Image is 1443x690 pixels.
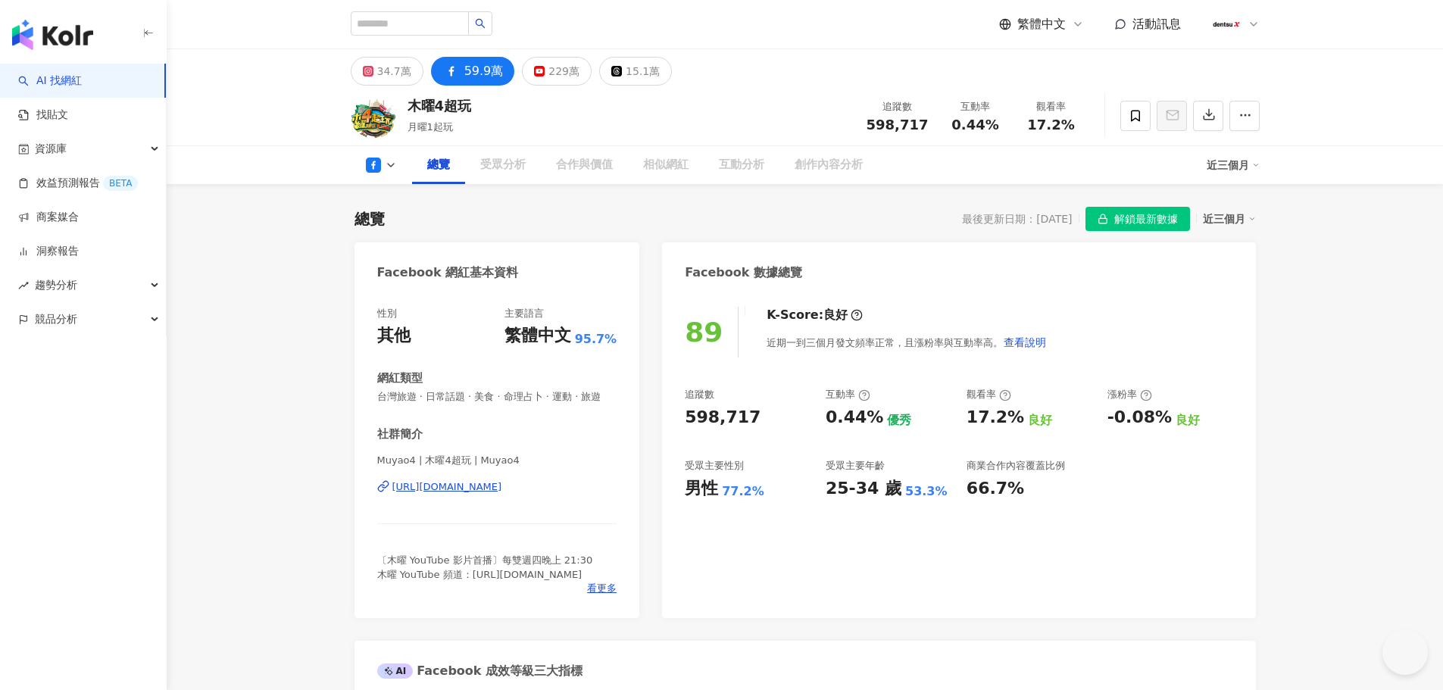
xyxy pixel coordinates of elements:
img: 180x180px_JPG.jpg [1212,10,1241,39]
span: 查看說明 [1004,336,1046,348]
span: 〔木曜 YouTube 影片首播〕每雙週四晚上 21:30 木曜 YouTube 頻道：[URL][DOMAIN_NAME] [377,554,593,579]
span: 17.2% [1027,117,1074,133]
span: 0.44% [951,117,998,133]
div: 繁體中文 [504,324,571,348]
div: 互動率 [947,99,1004,114]
div: 互動分析 [719,156,764,174]
div: 53.3% [905,483,948,500]
div: 追蹤數 [867,99,929,114]
a: 效益預測報告BETA [18,176,138,191]
div: K-Score : [767,307,863,323]
span: 趨勢分析 [35,268,77,302]
div: 229萬 [548,61,579,82]
span: 資源庫 [35,132,67,166]
span: rise [18,280,29,291]
span: 活動訊息 [1132,17,1181,31]
span: 競品分析 [35,302,77,336]
div: 近三個月 [1207,153,1260,177]
div: 34.7萬 [377,61,411,82]
span: Muyao4 | 木曜4超玩 | Muyao4 [377,454,617,467]
div: 77.2% [722,483,764,500]
span: search [475,18,486,29]
div: 追蹤數 [685,388,714,401]
div: 66.7% [967,477,1024,501]
div: 17.2% [967,406,1024,429]
div: 15.1萬 [626,61,660,82]
div: 優秀 [887,412,911,429]
button: 59.9萬 [431,57,515,86]
div: Facebook 網紅基本資料 [377,264,519,281]
span: 看更多 [587,582,617,595]
span: 598,717 [867,117,929,133]
div: 創作內容分析 [795,156,863,174]
div: 觀看率 [967,388,1011,401]
button: 229萬 [522,57,592,86]
button: 解鎖最新數據 [1085,207,1190,231]
span: 月曜1起玩 [408,121,453,133]
div: 其他 [377,324,411,348]
span: 台灣旅遊 · 日常話題 · 美食 · 命理占卜 · 運動 · 旅遊 [377,390,617,404]
div: 總覽 [427,156,450,174]
div: 59.9萬 [464,61,504,82]
a: 商案媒合 [18,210,79,225]
img: KOL Avatar [351,93,396,139]
div: Facebook 成效等級三大指標 [377,663,583,679]
div: 近三個月 [1203,209,1256,229]
div: 89 [685,317,723,348]
div: 良好 [823,307,848,323]
button: 15.1萬 [599,57,672,86]
a: 找貼文 [18,108,68,123]
div: 受眾主要年齡 [826,459,885,473]
iframe: Help Scout Beacon - Open [1382,629,1428,675]
div: 互動率 [826,388,870,401]
div: 598,717 [685,406,761,429]
div: 良好 [1176,412,1200,429]
div: -0.08% [1107,406,1172,429]
a: [URL][DOMAIN_NAME] [377,480,617,494]
div: 最後更新日期：[DATE] [962,213,1072,225]
div: 相似網紅 [643,156,689,174]
div: 0.44% [826,406,883,429]
div: 合作與價值 [556,156,613,174]
div: 網紅類型 [377,370,423,386]
span: 95.7% [575,331,617,348]
button: 查看說明 [1003,327,1047,357]
div: AI [377,663,414,679]
div: [URL][DOMAIN_NAME] [392,480,502,494]
div: 良好 [1028,412,1052,429]
div: 社群簡介 [377,426,423,442]
div: 男性 [685,477,718,501]
div: 近期一到三個月發文頻率正常，且漲粉率與互動率高。 [767,327,1047,357]
div: 主要語言 [504,307,544,320]
div: 漲粉率 [1107,388,1152,401]
div: 商業合作內容覆蓋比例 [967,459,1065,473]
img: logo [12,20,93,50]
div: Facebook 數據總覽 [685,264,802,281]
div: 受眾分析 [480,156,526,174]
a: searchAI 找網紅 [18,73,82,89]
span: 解鎖最新數據 [1114,208,1178,232]
div: 木曜4超玩 [408,96,472,115]
a: 洞察報告 [18,244,79,259]
div: 觀看率 [1023,99,1080,114]
div: 25-34 歲 [826,477,901,501]
button: 34.7萬 [351,57,423,86]
div: 性別 [377,307,397,320]
span: 繁體中文 [1017,16,1066,33]
div: 總覽 [355,208,385,229]
div: 受眾主要性別 [685,459,744,473]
